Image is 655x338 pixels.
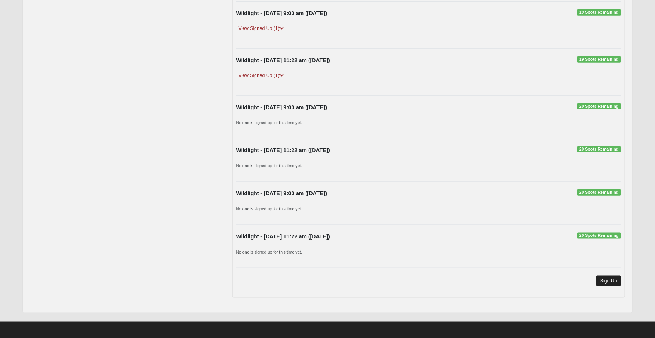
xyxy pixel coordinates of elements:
[577,233,621,239] span: 20 Spots Remaining
[577,189,621,196] span: 20 Spots Remaining
[577,103,621,110] span: 20 Spots Remaining
[577,9,621,16] span: 19 Spots Remaining
[577,146,621,152] span: 20 Spots Remaining
[236,25,286,33] a: View Signed Up (1)
[236,104,327,110] strong: Wildlight - [DATE] 9:00 am ([DATE])
[236,250,302,254] small: No one is signed up for this time yet.
[577,56,621,63] span: 19 Spots Remaining
[236,72,286,80] a: View Signed Up (1)
[236,233,330,240] strong: Wildlight - [DATE] 11:22 am ([DATE])
[236,120,302,125] small: No one is signed up for this time yet.
[236,207,302,211] small: No one is signed up for this time yet.
[236,163,302,168] small: No one is signed up for this time yet.
[236,147,330,153] strong: Wildlight - [DATE] 11:22 am ([DATE])
[236,57,330,63] strong: Wildlight - [DATE] 11:22 am ([DATE])
[236,190,327,196] strong: Wildlight - [DATE] 9:00 am ([DATE])
[236,10,327,16] strong: Wildlight - [DATE] 9:00 am ([DATE])
[596,276,621,286] a: Sign Up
